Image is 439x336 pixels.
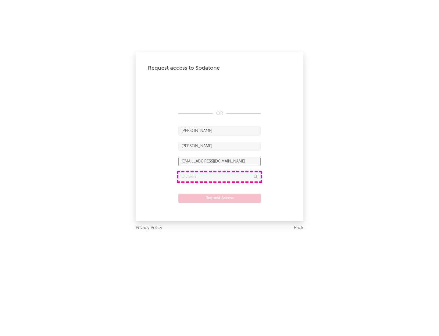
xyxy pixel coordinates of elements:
[178,126,261,136] input: First Name
[178,110,261,117] div: OR
[178,172,261,181] input: Division
[294,224,303,232] a: Back
[148,64,291,72] div: Request access to Sodatone
[136,224,162,232] a: Privacy Policy
[178,194,261,203] button: Request Access
[178,142,261,151] input: Last Name
[178,157,261,166] input: Email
